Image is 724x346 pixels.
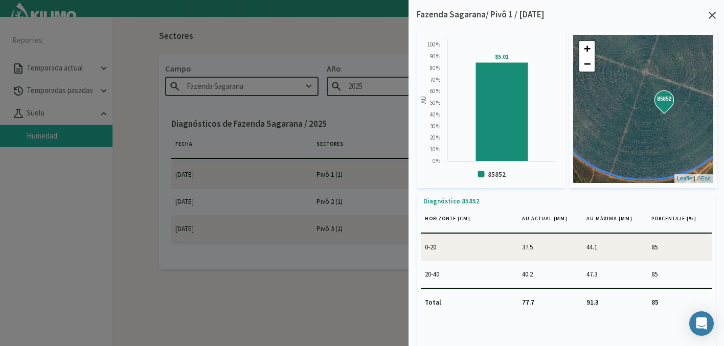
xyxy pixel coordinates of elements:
[430,87,440,95] text: 60 %
[495,53,509,60] tspan: 85.01
[689,311,714,336] div: Open Intercom Messenger
[423,196,712,206] p: Diagnóstico 85852
[647,289,712,315] td: 85
[430,134,440,141] text: 20 %
[518,261,582,287] td: 40.2
[430,146,440,153] text: 10 %
[647,234,712,261] td: 85
[518,211,582,233] th: AU actual [mm]
[647,211,712,233] th: Porcentaje [%]
[417,8,545,21] p: Fazenda Sagarana/ Pivô 1 / [DATE]
[579,56,595,72] a: Zoom out
[518,234,582,261] td: 37.5
[430,111,440,118] text: 40 %
[421,234,518,261] td: 0-20
[582,234,647,261] td: 44.1
[421,261,518,287] td: 20-40
[488,170,506,179] text: 85852
[677,175,694,181] a: Leaflet
[674,174,713,183] div: | ©
[421,289,518,315] td: Total
[430,123,440,130] text: 30 %
[419,96,428,104] text: AU
[430,64,440,72] text: 80 %
[662,98,668,104] div: 85852
[701,175,711,181] a: Esri
[430,99,440,106] text: 50 %
[518,289,582,315] td: 77.7
[421,211,518,233] th: Horizonte [cm]
[433,157,440,165] text: 0 %
[430,53,440,60] text: 90 %
[579,41,595,56] a: Zoom in
[430,76,440,83] text: 70 %
[427,41,440,48] text: 100 %
[582,289,647,315] td: 91.3
[647,261,712,287] td: 85
[582,261,647,287] td: 47.3
[582,211,647,233] th: AU máxima [mm]
[657,95,673,103] strong: 85852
